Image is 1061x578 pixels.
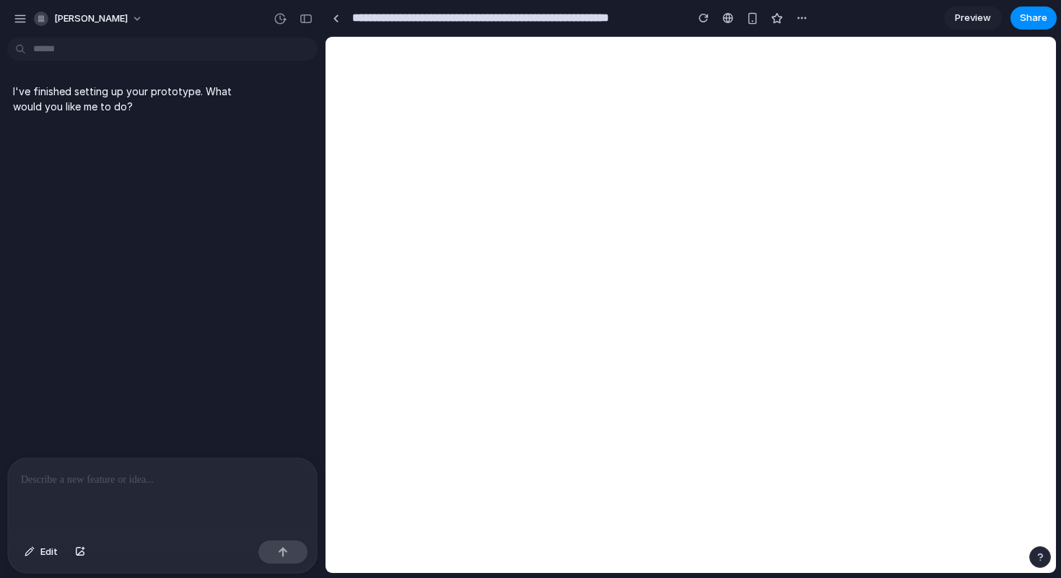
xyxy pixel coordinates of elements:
span: Edit [40,545,58,559]
button: [PERSON_NAME] [28,7,150,30]
span: [PERSON_NAME] [54,12,128,26]
button: Share [1010,6,1057,30]
button: Edit [17,540,65,564]
span: Preview [955,11,991,25]
p: I've finished setting up your prototype. What would you like me to do? [13,84,254,114]
a: Preview [944,6,1002,30]
span: Share [1020,11,1047,25]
